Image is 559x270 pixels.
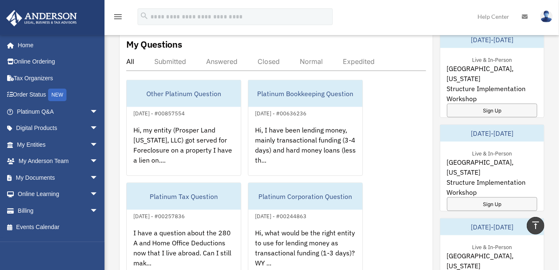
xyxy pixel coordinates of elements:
[90,153,107,170] span: arrow_drop_down
[248,108,313,117] div: [DATE] - #00636236
[113,15,123,22] a: menu
[6,186,111,203] a: Online Learningarrow_drop_down
[6,120,111,137] a: Digital Productsarrow_drop_down
[248,211,313,220] div: [DATE] - #00244863
[447,157,537,177] span: [GEOGRAPHIC_DATA], [US_STATE]
[447,84,537,104] span: Structure Implementation Workshop
[447,177,537,197] span: Structure Implementation Workshop
[465,148,518,157] div: Live & In-Person
[126,57,134,66] div: All
[447,64,537,84] span: [GEOGRAPHIC_DATA], [US_STATE]
[6,37,107,53] a: Home
[343,57,375,66] div: Expedited
[48,89,66,101] div: NEW
[140,11,149,20] i: search
[90,202,107,219] span: arrow_drop_down
[90,186,107,203] span: arrow_drop_down
[300,57,323,66] div: Normal
[6,136,111,153] a: My Entitiesarrow_drop_down
[248,80,362,107] div: Platinum Bookkeeping Question
[6,70,111,87] a: Tax Organizers
[206,57,237,66] div: Answered
[126,80,241,176] a: Other Platinum Question[DATE] - #00857554Hi, my entity (Prosper Land [US_STATE], LLC) got served ...
[90,120,107,137] span: arrow_drop_down
[248,80,363,176] a: Platinum Bookkeeping Question[DATE] - #00636236Hi, I have been lending money, mainly transactiona...
[6,169,111,186] a: My Documentsarrow_drop_down
[113,12,123,22] i: menu
[90,169,107,186] span: arrow_drop_down
[258,57,280,66] div: Closed
[6,87,111,104] a: Order StatusNEW
[127,80,241,107] div: Other Platinum Question
[6,103,111,120] a: Platinum Q&Aarrow_drop_down
[465,55,518,64] div: Live & In-Person
[447,197,537,211] a: Sign Up
[447,104,537,117] a: Sign Up
[248,118,362,183] div: Hi, I have been lending money, mainly transactional funding (3-4 days) and hard money loans (less...
[154,57,186,66] div: Submitted
[465,242,518,251] div: Live & In-Person
[440,31,544,48] div: [DATE]-[DATE]
[440,219,544,235] div: [DATE]-[DATE]
[527,217,544,234] a: vertical_align_top
[90,136,107,153] span: arrow_drop_down
[127,183,241,210] div: Platinum Tax Question
[6,219,111,236] a: Events Calendar
[4,10,79,26] img: Anderson Advisors Platinum Portal
[6,202,111,219] a: Billingarrow_drop_down
[127,211,191,220] div: [DATE] - #00257836
[531,220,541,230] i: vertical_align_top
[126,38,182,51] div: My Questions
[90,103,107,120] span: arrow_drop_down
[127,118,241,183] div: Hi, my entity (Prosper Land [US_STATE], LLC) got served for Foreclosure on a property I have a li...
[6,153,111,170] a: My Anderson Teamarrow_drop_down
[248,183,362,210] div: Platinum Corporation Question
[6,53,111,70] a: Online Ordering
[440,125,544,142] div: [DATE]-[DATE]
[127,108,191,117] div: [DATE] - #00857554
[540,10,553,23] img: User Pic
